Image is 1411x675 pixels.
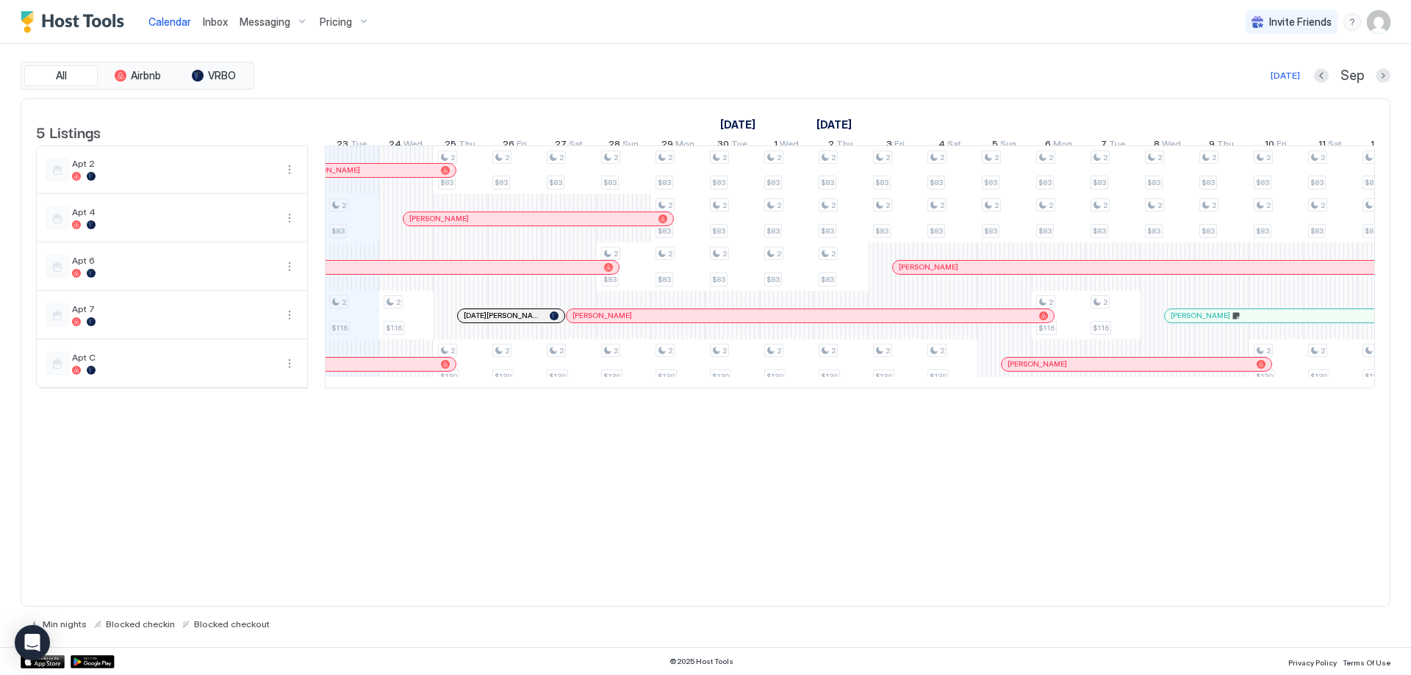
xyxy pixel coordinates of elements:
span: 2 [1049,153,1053,162]
span: Wed [780,138,799,154]
span: Sat [1328,138,1342,154]
span: $130 [712,372,729,381]
span: 2 [1266,153,1271,162]
span: Pricing [320,15,352,29]
a: Host Tools Logo [21,11,131,33]
span: $116 [1038,323,1055,333]
div: menu [281,258,298,275]
span: $130 [766,372,783,381]
span: Tue [731,138,747,154]
div: menu [281,209,298,227]
span: $83 [1310,226,1324,236]
span: Sat [947,138,961,154]
a: Terms Of Use [1343,654,1390,669]
span: 1 [774,138,778,154]
span: 2 [994,153,999,162]
span: $116 [386,323,402,333]
span: $130 [1365,372,1382,381]
span: Tue [351,138,367,154]
a: September 23, 2025 [333,135,370,156]
span: 2 [342,201,346,210]
span: $130 [440,372,457,381]
span: $83 [495,178,508,187]
span: $83 [549,178,562,187]
span: Sun [1000,138,1016,154]
span: 30 [717,138,729,154]
button: Previous month [1314,68,1329,83]
span: $83 [658,178,671,187]
span: 2 [777,153,781,162]
a: Privacy Policy [1288,654,1337,669]
span: 23 [337,138,348,154]
a: September 30, 2025 [714,135,751,156]
div: User profile [1367,10,1390,34]
span: $83 [1038,178,1052,187]
a: September 24, 2025 [385,135,426,156]
span: $83 [1310,178,1324,187]
span: 2 [1321,201,1325,210]
span: $130 [603,372,620,381]
span: Messaging [240,15,290,29]
span: $116 [1093,323,1109,333]
span: $83 [821,226,834,236]
span: 2 [831,201,836,210]
a: October 7, 2025 [1097,135,1129,156]
button: [DATE] [1268,67,1302,84]
span: Apt 2 [72,158,275,169]
span: Blocked checkin [106,618,175,629]
span: Privacy Policy [1288,658,1337,667]
span: $130 [658,372,675,381]
span: $83 [440,178,453,187]
span: $83 [1256,226,1269,236]
span: 2 [1212,201,1216,210]
a: October 1, 2025 [813,114,855,135]
div: menu [1343,13,1361,31]
a: Calendar [148,14,191,29]
a: App Store [21,655,65,668]
span: 25 [445,138,456,154]
div: menu [281,161,298,178]
span: $130 [549,372,566,381]
span: 2 [1266,201,1271,210]
span: [PERSON_NAME] [1008,359,1067,369]
span: $83 [984,178,997,187]
span: 2 [940,153,944,162]
span: $83 [1365,226,1378,236]
span: $116 [331,323,348,333]
span: 2 [614,153,618,162]
span: 2 [940,346,944,355]
span: Calendar [148,15,191,28]
span: Mon [675,138,694,154]
span: 2 [722,346,727,355]
span: 2 [940,201,944,210]
span: Inbox [203,15,228,28]
a: October 2, 2025 [825,135,857,156]
span: Apt 4 [72,206,275,217]
a: Google Play Store [71,655,115,668]
a: October 9, 2025 [1205,135,1238,156]
span: 2 [1157,201,1162,210]
button: More options [281,209,298,227]
span: 2 [1049,297,1053,307]
span: $83 [1256,178,1269,187]
span: $130 [821,372,838,381]
span: 9 [1209,138,1215,154]
span: 2 [614,249,618,259]
span: $83 [766,226,780,236]
a: October 8, 2025 [1150,135,1185,156]
span: Fri [517,138,527,154]
span: $83 [766,275,780,284]
button: Airbnb [101,65,174,86]
a: October 4, 2025 [935,135,965,156]
span: $83 [930,226,943,236]
span: 2 [886,346,890,355]
span: $83 [984,226,997,236]
a: October 1, 2025 [770,135,803,156]
span: 2 [668,153,672,162]
span: 3 [886,138,892,154]
span: Apt C [72,352,275,363]
button: All [24,65,98,86]
span: VRBO [208,69,236,82]
a: September 25, 2025 [441,135,479,156]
